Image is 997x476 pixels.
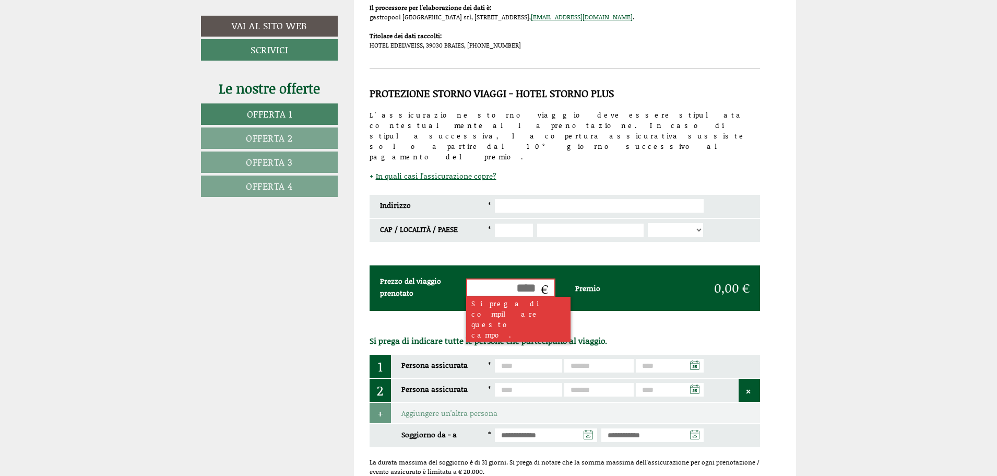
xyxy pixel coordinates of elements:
a: [EMAIL_ADDRESS][DOMAIN_NAME] [531,13,633,21]
label: Persona assicurata [401,359,468,371]
label: Prezzo del viaggio prenotato [380,275,467,299]
div: L'assicurazione storno viaggio deve essere stipulata contestualmente alla prenotazione. In caso d... [370,110,760,162]
strong: Il processore per l'elaborazione dei dati è: [370,3,492,12]
div: gastropool [GEOGRAPHIC_DATA] srl, [STREET_ADDRESS], . HOTEL EDELWEISS, 39030 BRAIES, [PHONE_NUMBER] [370,3,760,50]
div: + [370,403,391,423]
label: Persona assicurata [401,383,468,395]
label: CAP / LOCALITÀ / PAESE [380,223,458,235]
div: 1 [370,355,391,378]
div: Le nostre offerte [201,79,338,98]
span: 0,00 € [714,279,750,296]
div: Protezione storno viaggi - hotel storno plus [370,87,760,99]
div: Si prega di indicare tutte le persone che partecipano al viaggio. [370,334,760,347]
span: Offerta 1 [247,107,292,121]
label: Indirizzo [380,199,411,211]
span: Offerta 2 [246,131,293,145]
div: 2 [370,379,391,402]
span: Premio [575,283,600,294]
label: Soggiorno da - a [401,428,457,440]
a: Scrivici [201,39,338,61]
span: Offerta 3 [246,155,293,169]
a: Aggiungere un'altra persona [401,408,497,419]
a: Vai al sito web [201,16,338,37]
span: Offerta 4 [246,179,293,193]
a: In quali casi l [370,170,496,181]
strong: Titolare dei dati raccolti: [370,31,442,40]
